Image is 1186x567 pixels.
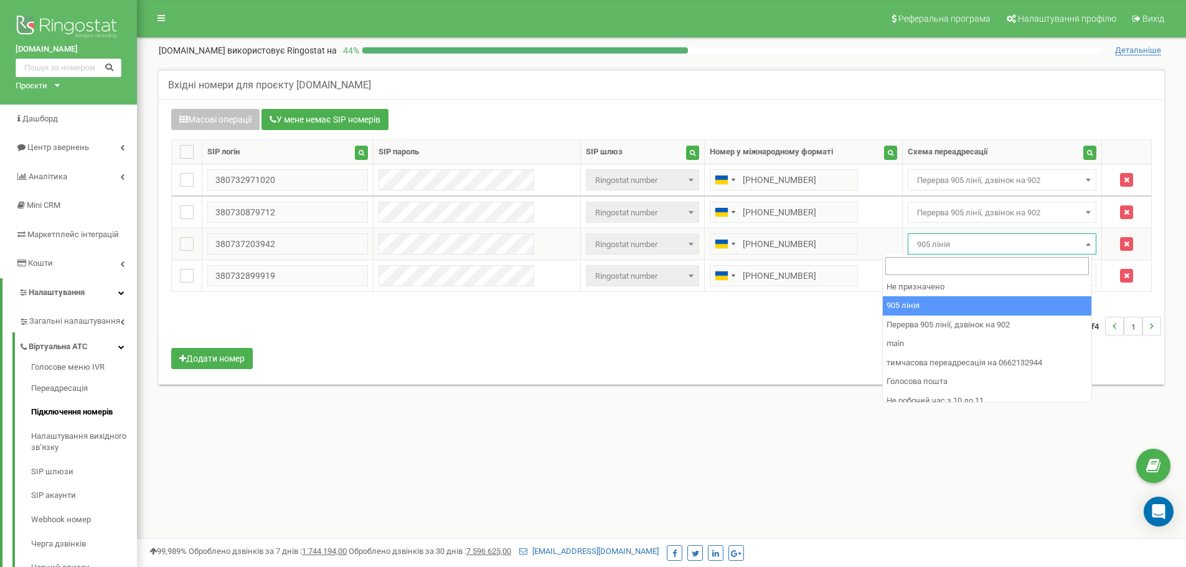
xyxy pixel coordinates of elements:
span: Перерва 905 лінії, дзвінок на 902 [908,202,1097,223]
a: Webhook номер [31,508,137,532]
li: Не робочий час з 10 до 11 [883,391,1091,411]
li: 1 [1124,317,1142,335]
li: Голосова пошта [883,372,1091,391]
a: Налаштування [2,278,137,307]
div: Telephone country code [710,170,739,190]
nav: ... [1076,304,1161,348]
a: Голосове меню IVR [31,362,137,377]
a: Віртуальна АТС [19,332,137,358]
button: Масові операції [171,109,260,130]
span: Ringostat number [586,202,699,223]
span: використовує Ringostat на [227,45,337,55]
span: Детальніше [1115,45,1161,55]
li: 905 лінія [883,296,1091,316]
span: 99,989% [149,546,187,556]
button: Додати номер [171,348,253,369]
div: Telephone country code [710,234,739,254]
p: 44 % [337,44,362,57]
a: [EMAIL_ADDRESS][DOMAIN_NAME] [519,546,659,556]
h5: Вхідні номери для проєкту [DOMAIN_NAME] [168,80,371,91]
span: Ringostat number [586,265,699,286]
input: 050 123 4567 [710,169,858,190]
div: Номер у міжнародному форматі [710,146,833,158]
span: Mini CRM [27,200,60,210]
span: Перерва 905 лінії, дзвінок на 902 [908,169,1097,190]
a: Черга дзвінків [31,532,137,556]
div: SIP логін [207,146,240,158]
a: [DOMAIN_NAME] [16,44,121,55]
div: Open Intercom Messenger [1144,497,1174,527]
input: 050 123 4567 [710,233,858,255]
span: Оброблено дзвінків за 7 днів : [189,546,347,556]
span: Ringostat number [590,268,694,285]
span: Віртуальна АТС [29,341,88,353]
span: Перерва 905 лінії, дзвінок на 902 [912,204,1093,222]
span: 905 лінія [908,233,1097,255]
span: Ringostat number [590,236,694,253]
li: Не призначено [883,278,1091,297]
li: main [883,334,1091,354]
div: Telephone country code [710,202,739,222]
span: Перерва 905 лінії, дзвінок на 902 [912,172,1093,189]
u: 7 596 625,00 [466,546,511,556]
div: SIP шлюз [586,146,623,158]
u: 1 744 194,00 [302,546,347,556]
a: Загальні налаштування [19,307,137,332]
input: 050 123 4567 [710,265,858,286]
span: Реферальна програма [898,14,991,24]
a: Переадресація [31,377,137,401]
span: Аналiтика [29,172,67,181]
div: Telephone country code [710,266,739,286]
span: Ringostat number [586,233,699,255]
span: 905 лінія [912,236,1093,253]
span: Налаштування [29,288,85,297]
div: Схема переадресації [908,146,988,158]
span: Загальні налаштування [29,316,120,327]
li: тимчасова переадресація на 0662132944 [883,354,1091,373]
li: Перерва 905 лінії, дзвінок на 902 [883,316,1091,335]
a: SIP акаунти [31,484,137,508]
span: Кошти [28,258,53,268]
span: Ringostat number [590,172,694,189]
a: Налаштування вихідного зв’язку [31,424,137,460]
input: 050 123 4567 [710,202,858,223]
a: SIP шлюзи [31,460,137,484]
span: Налаштування профілю [1018,14,1116,24]
span: Маркетплейс інтеграцій [27,230,119,239]
input: Пошук за номером [16,59,121,77]
span: Вихід [1142,14,1164,24]
span: Центр звернень [27,143,89,152]
span: Оброблено дзвінків за 30 днів : [349,546,511,556]
span: Ringostat number [586,169,699,190]
div: Проєкти [16,80,47,92]
th: SIP пароль [374,140,581,164]
img: Ringostat logo [16,12,121,44]
button: У мене немає SIP номерів [261,109,388,130]
span: Дашборд [22,114,58,123]
p: [DOMAIN_NAME] [159,44,337,57]
span: Ringostat number [590,204,694,222]
a: Підключення номерів [31,400,137,424]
